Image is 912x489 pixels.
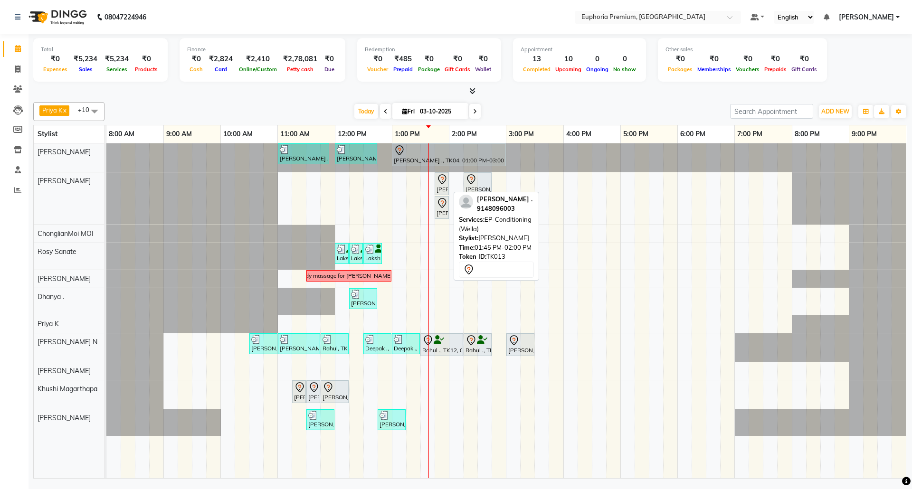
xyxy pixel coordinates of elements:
div: [PERSON_NAME] ., TK13, 01:45 PM-02:00 PM, EP-Conditioning (Wella) [436,174,448,194]
div: [PERSON_NAME], TK03, 12:00 PM-12:45 PM, EEP-HAIR CUT (Senior Stylist) with hairwash MEN [336,145,376,163]
span: Products [133,66,160,73]
span: Rosy Sanate [38,247,76,256]
div: Body massage for [PERSON_NAME] sir [298,272,400,280]
div: Lakshmi ., TK01, 12:30 PM-12:50 PM, EP-Chin / Neck Intimate [364,244,381,263]
div: [PERSON_NAME] ., TK06, 12:15 PM-12:45 PM, EP-Foot Massage (30 Mins) [350,290,376,308]
a: 10:00 AM [221,127,255,141]
div: ₹2,78,081 [279,54,321,65]
div: ₹485 [390,54,416,65]
span: [PERSON_NAME] [38,177,91,185]
div: Redemption [365,46,494,54]
span: Cash [187,66,205,73]
span: Today [354,104,378,119]
span: Time: [459,244,475,251]
a: x [62,106,66,114]
div: Deepak ., TK10, 01:00 PM-01:30 PM, EP-[PERSON_NAME] Trim/Design MEN [393,335,419,353]
div: ₹2,410 [237,54,279,65]
div: ₹0 [365,54,390,65]
div: ₹0 [762,54,789,65]
span: Completed [521,66,553,73]
div: Total [41,46,160,54]
span: Sales [76,66,95,73]
div: 0 [584,54,611,65]
span: +10 [78,106,96,113]
span: Services: [459,216,484,223]
div: 9148096003 [477,204,532,214]
span: Priya K [38,320,59,328]
span: Gift Cards [789,66,819,73]
div: [PERSON_NAME] ., TK04, 11:30 AM-11:45 AM, EP-Under Arms Intimate [307,382,319,402]
span: [PERSON_NAME] [38,414,91,422]
span: Due [322,66,337,73]
a: 4:00 PM [564,127,594,141]
span: [PERSON_NAME] [38,148,91,156]
span: Dhanya . [38,292,64,301]
div: 13 [521,54,553,65]
img: profile [459,195,473,209]
span: Prepaid [391,66,415,73]
div: ₹0 [442,54,473,65]
span: Card [212,66,229,73]
div: 10 [553,54,584,65]
a: 2:00 PM [449,127,479,141]
div: ₹0 [789,54,819,65]
div: ₹0 [321,54,338,65]
a: 6:00 PM [678,127,708,141]
a: 8:00 PM [792,127,822,141]
span: Services [104,66,130,73]
span: Upcoming [553,66,584,73]
button: ADD NEW [819,105,852,118]
span: [PERSON_NAME] [38,367,91,375]
div: Rahul, TK08, 11:45 AM-12:15 PM, EEP-Kid Cut (Below 8 Yrs) BOY [322,335,348,353]
span: No show [611,66,638,73]
div: ₹0 [473,54,494,65]
div: [PERSON_NAME] ., TK07, 12:45 PM-01:15 PM, EP-[PERSON_NAME] Trim/Design MEN [379,411,405,429]
span: Priya K [42,106,62,114]
div: [PERSON_NAME] [459,234,534,243]
div: Lakshmi ., TK01, 12:00 PM-12:10 PM, EP-[MEDICAL_DATA] Wax [336,244,348,263]
div: ₹0 [733,54,762,65]
div: [PERSON_NAME] ., TK04, 11:15 AM-11:30 AM, EP-Full Arms Catridge Wax [293,382,305,402]
span: ChonglianMoi MOI [38,229,94,238]
div: ₹5,234 [70,54,101,65]
div: Appointment [521,46,638,54]
div: [PERSON_NAME], TK11, 03:00 PM-03:30 PM, EEP-HAIR CUT (Senior Stylist) with hairwash MEN [507,335,533,355]
a: 3:00 PM [506,127,536,141]
span: EP-Conditioning (Wella) [459,216,532,233]
div: Other sales [665,46,819,54]
input: 2025-10-03 [417,104,465,119]
div: [PERSON_NAME] ., TK13, 01:45 PM-02:00 PM, EP-Shampoo (Wella) [436,197,448,217]
div: ₹0 [665,54,695,65]
span: [PERSON_NAME] [839,12,894,22]
span: Expenses [41,66,70,73]
span: [PERSON_NAME] N [38,338,97,346]
a: 7:00 PM [735,127,765,141]
a: 8:00 AM [106,127,137,141]
div: Rahul ., TK12, 02:15 PM-02:45 PM, EP-[PERSON_NAME] Trim/Design MEN [465,335,491,355]
div: [PERSON_NAME] ., TK13, 02:15 PM-02:45 PM, EP-Bouncy Curls/Special Finger Curls (No wash) M [465,174,491,194]
div: ₹0 [416,54,442,65]
span: Khushi Magarthapa [38,385,97,393]
img: logo [24,4,89,30]
div: [PERSON_NAME] ., TK04, 11:45 AM-12:15 PM, EP-Full Legs Catridge Wax [322,382,348,402]
a: 9:00 PM [849,127,879,141]
span: Token ID: [459,253,486,260]
div: [PERSON_NAME] ., TK04, 01:00 PM-03:00 PM, EP-Crown Highlights [393,145,505,165]
div: TK013 [459,252,534,262]
a: 11:00 AM [278,127,312,141]
span: Voucher [365,66,390,73]
div: Lakshmi ., TK01, 12:15 PM-12:30 PM, EP-Upperlip Intimate [350,244,362,263]
div: ₹0 [695,54,733,65]
div: ₹0 [187,54,205,65]
a: 12:00 PM [335,127,369,141]
div: 0 [611,54,638,65]
input: Search Appointment [730,104,813,119]
span: Wallet [473,66,494,73]
div: Deepak ., TK10, 12:30 PM-01:00 PM, EEP-HAIR CUT (Senior Stylist) with hairwash MEN [364,335,390,353]
span: ADD NEW [821,108,849,115]
span: Memberships [695,66,733,73]
div: Finance [187,46,338,54]
div: [PERSON_NAME] ., TK06, 11:00 AM-11:55 AM, EP-Derma infusion treatment Pedi [279,145,328,163]
span: Stylist: [459,234,478,242]
div: ₹0 [133,54,160,65]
